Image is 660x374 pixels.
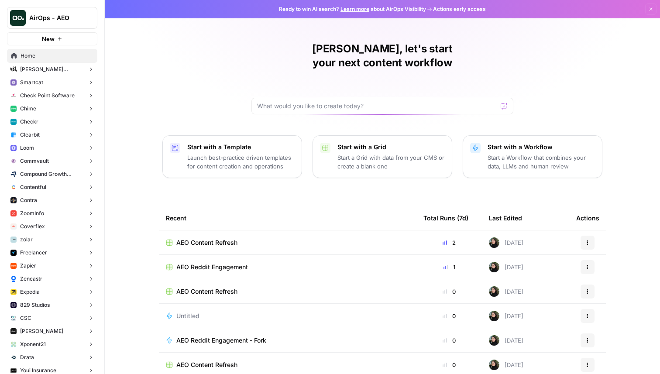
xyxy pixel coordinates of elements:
[20,209,44,217] span: ZoomInfo
[20,262,36,270] span: Zapier
[7,141,97,154] button: Loom
[166,263,409,271] a: AEO Reddit Engagement
[10,66,17,72] img: m87i3pytwzu9d7629hz0batfjj1p
[7,128,97,141] button: Clearbit
[20,65,84,73] span: [PERSON_NAME] [PERSON_NAME] at Work
[187,153,295,171] p: Launch best-practice driven templates for content creation and operations
[20,183,46,191] span: Contentful
[576,206,599,230] div: Actions
[423,238,475,247] div: 2
[10,223,17,230] img: l4muj0jjfg7df9oj5fg31blri2em
[166,336,409,345] a: AEO Reddit Engagement - Fork
[10,79,17,86] img: rkye1xl29jr3pw1t320t03wecljb
[7,299,97,312] button: 829 Studios
[489,262,499,272] img: eoqc67reg7z2luvnwhy7wyvdqmsw
[10,341,17,347] img: f3qlg7l68rn02bi2w2fqsnsvhk74
[489,335,523,346] div: [DATE]
[10,250,17,256] img: a9mur837mohu50bzw3stmy70eh87
[423,287,475,296] div: 0
[20,353,34,361] span: Drata
[20,144,34,152] span: Loom
[21,52,93,60] span: Home
[489,206,522,230] div: Last Edited
[7,312,97,325] button: CSC
[29,14,82,22] span: AirOps - AEO
[176,263,248,271] span: AEO Reddit Engagement
[166,206,409,230] div: Recent
[488,153,595,171] p: Start a Workflow that combines your data, LLMs and human review
[20,327,63,335] span: [PERSON_NAME]
[7,115,97,128] button: Checkr
[176,336,266,345] span: AEO Reddit Engagement - Fork
[7,102,97,115] button: Chime
[20,301,50,309] span: 829 Studios
[176,312,199,320] span: Untitled
[176,360,237,369] span: AEO Content Refresh
[337,143,445,151] p: Start with a Grid
[10,210,17,216] img: hcm4s7ic2xq26rsmuray6dv1kquq
[7,154,97,168] button: Commvault
[20,118,38,126] span: Checkr
[489,311,499,321] img: eoqc67reg7z2luvnwhy7wyvdqmsw
[463,135,602,178] button: Start with a WorkflowStart a Workflow that combines your data, LLMs and human review
[423,206,468,230] div: Total Runs (7d)
[279,5,426,13] span: Ready to win AI search? about AirOps Visibility
[20,170,84,178] span: Compound Growth Marketing
[7,49,97,63] a: Home
[7,89,97,102] button: Check Point Software
[10,158,17,164] img: xf6b4g7v9n1cfco8wpzm78dqnb6e
[20,249,47,257] span: Freelancer
[488,143,595,151] p: Start with a Workflow
[7,246,97,259] button: Freelancer
[187,143,295,151] p: Start with a Template
[7,207,97,220] button: ZoomInfo
[489,335,499,346] img: eoqc67reg7z2luvnwhy7wyvdqmsw
[10,197,17,203] img: azd67o9nw473vll9dbscvlvo9wsn
[7,7,97,29] button: Workspace: AirOps - AEO
[423,312,475,320] div: 0
[7,220,97,233] button: Coverflex
[313,135,452,178] button: Start with a GridStart a Grid with data from your CMS or create a blank one
[257,102,497,110] input: What would you like to create today?
[10,171,17,177] img: kaevn8smg0ztd3bicv5o6c24vmo8
[10,145,17,151] img: wev6amecshr6l48lvue5fy0bkco1
[166,312,409,320] a: Untitled
[7,181,97,194] button: Contentful
[20,79,43,86] span: Smartcat
[166,287,409,296] a: AEO Content Refresh
[10,106,17,112] img: mhv33baw7plipcpp00rsngv1nu95
[423,336,475,345] div: 0
[7,76,97,89] button: Smartcat
[423,360,475,369] div: 0
[162,135,302,178] button: Start with a TemplateLaunch best-practice driven templates for content creation and operations
[7,233,97,246] button: zolar
[20,275,42,283] span: Zencastr
[489,311,523,321] div: [DATE]
[10,367,17,374] img: lz9q0o5e76kdfkipbgrbf2u66370
[7,351,97,364] button: Drata
[166,238,409,247] a: AEO Content Refresh
[7,338,97,351] button: Xponent21
[7,63,97,76] button: [PERSON_NAME] [PERSON_NAME] at Work
[10,119,17,125] img: 78cr82s63dt93a7yj2fue7fuqlci
[20,157,49,165] span: Commvault
[20,131,40,139] span: Clearbit
[489,360,523,370] div: [DATE]
[10,132,17,138] img: fr92439b8i8d8kixz6owgxh362ib
[176,238,237,247] span: AEO Content Refresh
[20,223,45,230] span: Coverflex
[10,328,17,334] img: ybhjxa9n8mcsu845nkgo7g1ynw8w
[489,286,499,297] img: eoqc67reg7z2luvnwhy7wyvdqmsw
[7,194,97,207] button: Contra
[20,105,36,113] span: Chime
[10,263,17,269] img: 8scb49tlb2vriaw9mclg8ae1t35j
[7,285,97,299] button: Expedia
[10,237,17,243] img: 6os5al305rae5m5hhkke1ziqya7s
[489,262,523,272] div: [DATE]
[251,42,513,70] h1: [PERSON_NAME], let's start your next content workflow
[7,325,97,338] button: [PERSON_NAME]
[10,354,17,360] img: xlnxy62qy0pya9imladhzo8ewa3z
[10,289,17,295] img: r1kj8td8zocxzhcrdgnlfi8d2cy7
[489,286,523,297] div: [DATE]
[489,360,499,370] img: eoqc67reg7z2luvnwhy7wyvdqmsw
